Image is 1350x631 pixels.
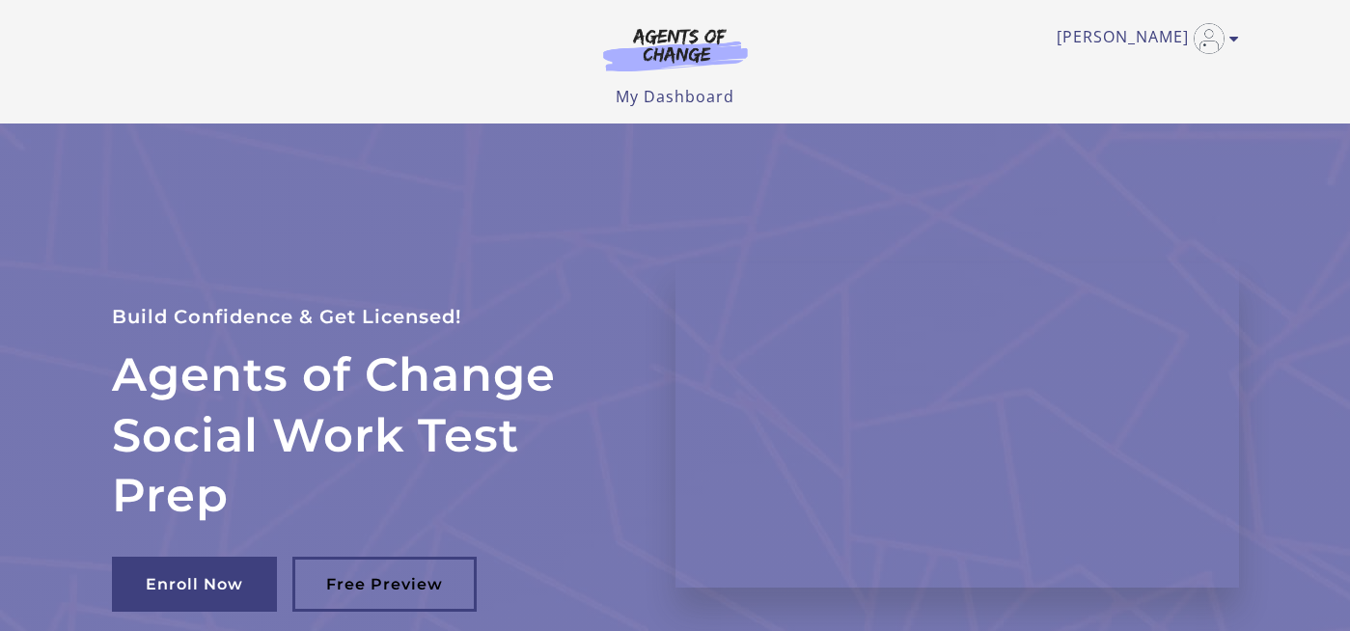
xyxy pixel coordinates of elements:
[112,344,629,525] h2: Agents of Change Social Work Test Prep
[616,86,734,107] a: My Dashboard
[292,557,477,612] a: Free Preview
[1057,23,1229,54] a: Toggle menu
[112,301,629,333] p: Build Confidence & Get Licensed!
[112,557,277,612] a: Enroll Now
[583,27,768,71] img: Agents of Change Logo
